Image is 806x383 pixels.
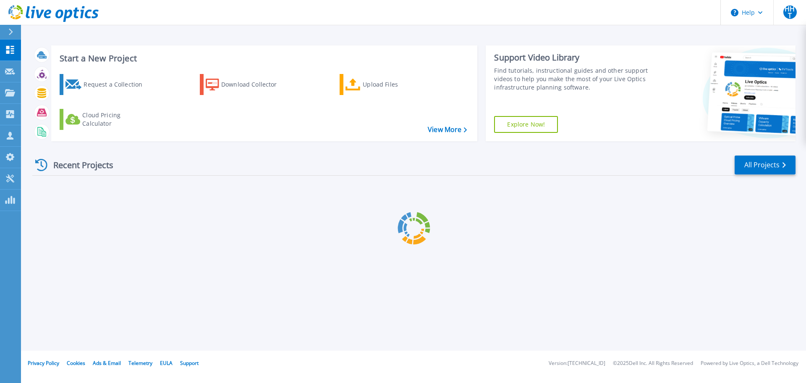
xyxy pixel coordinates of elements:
a: Cookies [67,359,85,367]
div: Support Video Library [494,52,652,63]
div: Cloud Pricing Calculator [82,111,149,128]
div: Upload Files [363,76,430,93]
a: Ads & Email [93,359,121,367]
h3: Start a New Project [60,54,467,63]
a: Request a Collection [60,74,153,95]
span: HHT [783,5,797,19]
div: Find tutorials, instructional guides and other support videos to help you make the most of your L... [494,66,652,92]
li: Version: [TECHNICAL_ID] [549,361,605,366]
a: Cloud Pricing Calculator [60,109,153,130]
a: Download Collector [200,74,293,95]
div: Recent Projects [32,155,125,175]
a: Upload Files [340,74,433,95]
div: Request a Collection [84,76,151,93]
a: Privacy Policy [28,359,59,367]
div: Download Collector [221,76,288,93]
a: EULA [160,359,173,367]
a: Telemetry [128,359,152,367]
li: Powered by Live Optics, a Dell Technology [701,361,798,366]
a: Support [180,359,199,367]
li: © 2025 Dell Inc. All Rights Reserved [613,361,693,366]
a: All Projects [735,156,796,174]
a: Explore Now! [494,116,558,133]
a: View More [428,126,467,134]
